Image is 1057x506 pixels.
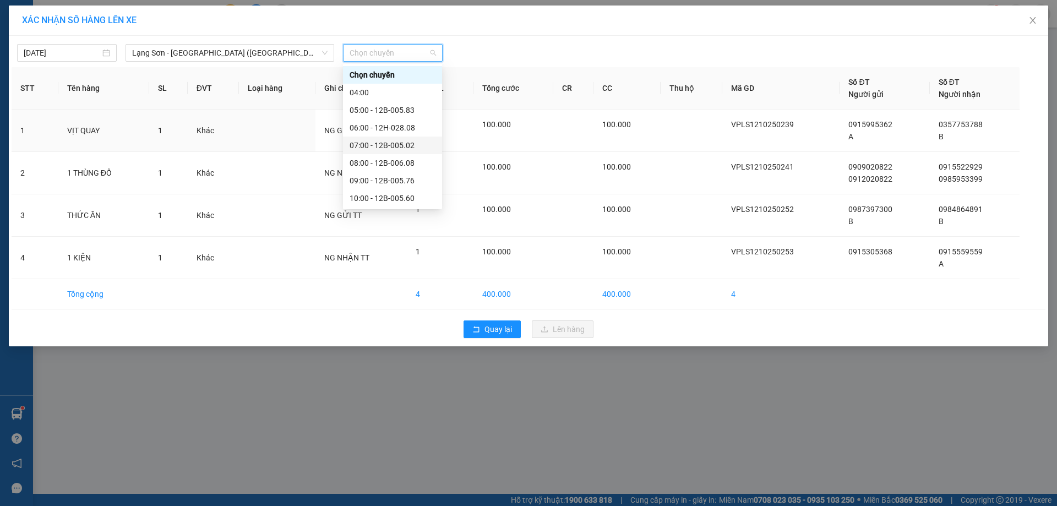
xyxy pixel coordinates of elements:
span: 0987397300 [848,205,892,214]
span: VPLS1210250241 [731,162,794,171]
div: Chọn chuyến [350,69,435,81]
span: VPLS1210250239 [731,120,794,129]
span: Số ĐT [939,78,960,86]
td: 4 [407,279,473,309]
span: 1 [158,211,162,220]
span: 100.000 [482,205,511,214]
td: VỊT QUAY [58,110,149,152]
span: 100.000 [602,205,631,214]
div: 08:00 - 12B-006.08 [350,157,435,169]
span: 100.000 [482,247,511,256]
span: NG GỬI TT [324,211,362,220]
th: SL [149,67,188,110]
button: uploadLên hàng [532,320,593,338]
th: CR [553,67,593,110]
input: 12/10/2025 [24,47,100,59]
td: 4 [12,237,58,279]
td: 3 [12,194,58,237]
span: NG NHẬN TT [324,253,369,262]
th: Ghi chú [315,67,407,110]
span: NG NHẬN TT [324,168,369,177]
span: B [939,217,944,226]
button: rollbackQuay lại [464,320,521,338]
th: CC [593,67,661,110]
td: 400.000 [473,279,553,309]
span: Quay lại [484,323,512,335]
th: Loại hàng [239,67,315,110]
th: STT [12,67,58,110]
td: Khác [188,152,239,194]
span: A [848,132,853,141]
td: THỨC ĂN [58,194,149,237]
span: Lạng Sơn - Hà Nội (Limousine) [132,45,328,61]
td: Khác [188,194,239,237]
span: A [939,259,944,268]
span: B [939,132,944,141]
div: 07:00 - 12B-005.02 [350,139,435,151]
td: 400.000 [593,279,661,309]
span: 0915522929 [939,162,983,171]
td: Khác [188,110,239,152]
td: 1 [12,110,58,152]
span: 0915559559 [939,247,983,256]
td: 4 [722,279,840,309]
span: Người nhận [939,90,980,99]
span: B [848,217,853,226]
span: 100.000 [482,162,511,171]
span: 1 [416,247,420,256]
td: Tổng cộng [58,279,149,309]
span: Người gửi [848,90,884,99]
button: Close [1017,6,1048,36]
td: 1 THÙNG ĐỒ [58,152,149,194]
span: 0985953399 [939,175,983,183]
span: 0909020822 [848,162,892,171]
span: 0984864891 [939,205,983,214]
div: 05:00 - 12B-005.83 [350,104,435,116]
div: 04:00 [350,86,435,99]
td: Khác [188,237,239,279]
th: Mã GD [722,67,840,110]
span: close [1028,16,1037,25]
span: Chọn chuyến [350,45,436,61]
td: 1 KIỆN [58,237,149,279]
span: rollback [472,325,480,334]
span: 0915995362 [848,120,892,129]
span: 100.000 [482,120,511,129]
span: 100.000 [602,120,631,129]
div: 06:00 - 12H-028.08 [350,122,435,134]
span: Số ĐT [848,78,869,86]
span: 100.000 [602,162,631,171]
th: Thu hộ [661,67,722,110]
div: 09:00 - 12B-005.76 [350,175,435,187]
div: Chọn chuyến [343,66,442,84]
span: VPLS1210250252 [731,205,794,214]
span: 0912020822 [848,175,892,183]
div: 10:00 - 12B-005.60 [350,192,435,204]
span: 0915305368 [848,247,892,256]
span: XÁC NHẬN SỐ HÀNG LÊN XE [22,15,137,25]
span: 0357753788 [939,120,983,129]
th: ĐVT [188,67,239,110]
span: 1 [416,205,420,214]
th: Tên hàng [58,67,149,110]
span: NG GỬI TT [324,126,362,135]
span: 1 [158,253,162,262]
span: down [322,50,328,56]
th: Tổng cước [473,67,553,110]
span: VPLS1210250253 [731,247,794,256]
span: 100.000 [602,247,631,256]
span: 1 [158,168,162,177]
span: 1 [158,126,162,135]
td: 2 [12,152,58,194]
